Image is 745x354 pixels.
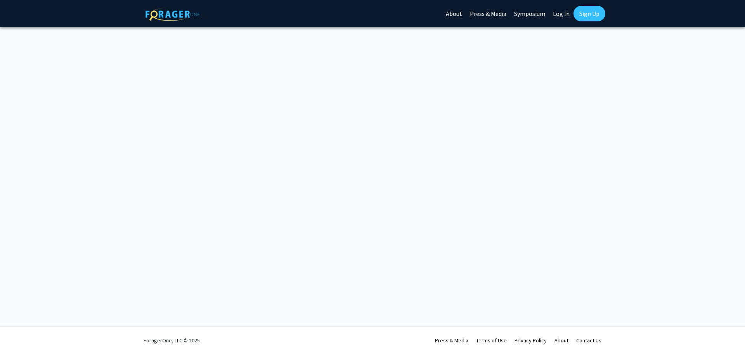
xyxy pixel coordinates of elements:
a: About [554,337,568,344]
img: ForagerOne Logo [146,7,200,21]
a: Contact Us [576,337,601,344]
a: Privacy Policy [515,337,547,344]
a: Sign Up [573,6,605,21]
div: ForagerOne, LLC © 2025 [144,327,200,354]
a: Terms of Use [476,337,507,344]
a: Press & Media [435,337,468,344]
